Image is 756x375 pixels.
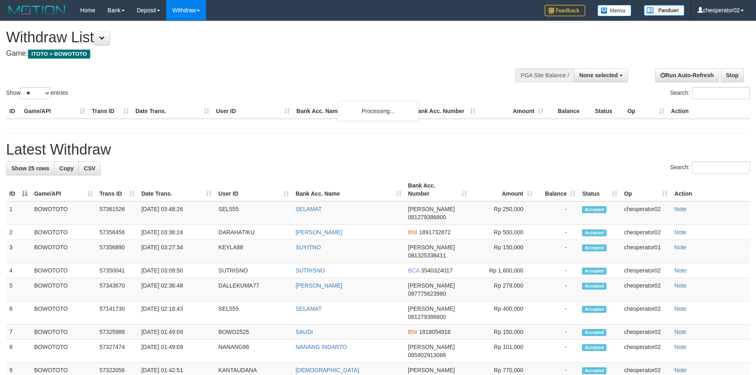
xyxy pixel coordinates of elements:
[295,305,322,312] a: SELAMAT
[138,278,215,301] td: [DATE] 02:36:48
[6,161,54,175] a: Show 25 rows
[582,206,606,213] span: Accepted
[582,229,606,236] span: Accepted
[582,367,606,374] span: Accepted
[295,267,325,274] a: SUTRISNO
[655,68,719,82] a: Run Auto-Refresh
[547,104,592,119] th: Balance
[96,340,138,363] td: 57327474
[536,325,579,340] td: -
[408,244,455,251] span: [PERSON_NAME]
[674,206,686,212] a: Note
[215,340,292,363] td: NANANG86
[138,325,215,340] td: [DATE] 01:49:09
[20,87,51,99] select: Showentries
[470,225,536,240] td: Rp 500,000
[674,329,686,335] a: Note
[536,340,579,363] td: -
[6,4,68,16] img: MOTION_logo.png
[31,263,96,278] td: BOWOTOTO
[644,5,684,16] img: panduan.png
[138,263,215,278] td: [DATE] 03:09:50
[78,161,101,175] a: CSV
[213,104,293,119] th: User ID
[515,68,574,82] div: PGA Site Balance /
[582,268,606,275] span: Accepted
[215,263,292,278] td: SUTRISNO
[6,301,31,325] td: 6
[6,201,31,225] td: 1
[674,267,686,274] a: Note
[6,240,31,263] td: 3
[670,87,750,99] label: Search:
[579,178,621,201] th: Status: activate to sort column ascending
[54,161,79,175] a: Copy
[408,229,417,235] span: BNI
[11,165,49,172] span: Show 25 rows
[674,229,686,235] a: Note
[28,50,90,59] span: ITOTO > BOWOTOTO
[621,201,671,225] td: cheoperator02
[419,229,451,235] span: Copy 1891732872 to clipboard
[668,104,750,119] th: Action
[470,240,536,263] td: Rp 150,000
[621,278,671,301] td: cheoperator02
[31,240,96,263] td: BOWOTOTO
[6,178,31,201] th: ID: activate to sort column descending
[295,206,322,212] a: SELAMAT
[6,325,31,340] td: 7
[6,340,31,363] td: 8
[215,278,292,301] td: DALLEKUMA77
[408,206,455,212] span: [PERSON_NAME]
[96,325,138,340] td: 57325988
[138,340,215,363] td: [DATE] 01:49:09
[621,325,671,340] td: cheoperator02
[295,282,342,289] a: [PERSON_NAME]
[6,29,496,46] h1: Withdraw List
[674,282,686,289] a: Note
[215,240,292,263] td: KEYLA88
[621,178,671,201] th: Op: activate to sort column ascending
[621,225,671,240] td: cheoperator02
[408,344,455,350] span: [PERSON_NAME]
[96,240,138,263] td: 57356890
[295,367,359,373] a: [DEMOGRAPHIC_DATA]
[21,104,89,119] th: Game/API
[295,229,342,235] a: [PERSON_NAME]
[582,344,606,351] span: Accepted
[6,278,31,301] td: 5
[408,352,446,358] span: Copy 085802913066 to clipboard
[419,329,451,335] span: Copy 1818054916 to clipboard
[624,104,668,119] th: Op
[31,325,96,340] td: BOWOTOTO
[545,5,585,16] img: Feedback.jpg
[574,68,628,82] button: None selected
[470,340,536,363] td: Rp 101,000
[674,305,686,312] a: Note
[674,344,686,350] a: Note
[421,267,453,274] span: Copy 3540324017 to clipboard
[470,325,536,340] td: Rp 150,000
[96,278,138,301] td: 57343670
[138,301,215,325] td: [DATE] 02:18:43
[6,87,68,99] label: Show entries
[470,201,536,225] td: Rp 250,000
[408,305,455,312] span: [PERSON_NAME]
[674,244,686,251] a: Note
[692,87,750,99] input: Search:
[692,161,750,174] input: Search:
[215,225,292,240] td: DARAHATIKU
[6,50,496,58] h4: Game:
[408,314,446,320] span: Copy 081279386800 to clipboard
[621,240,671,263] td: cheoperator01
[295,344,347,350] a: NANANG INDARTO
[293,104,411,119] th: Bank Acc. Name
[470,301,536,325] td: Rp 400,000
[31,225,96,240] td: BOWOTOTO
[670,161,750,174] label: Search:
[408,214,446,220] span: Copy 081279386800 to clipboard
[84,165,96,172] span: CSV
[292,178,405,201] th: Bank Acc. Name: activate to sort column ascending
[536,240,579,263] td: -
[89,104,132,119] th: Trans ID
